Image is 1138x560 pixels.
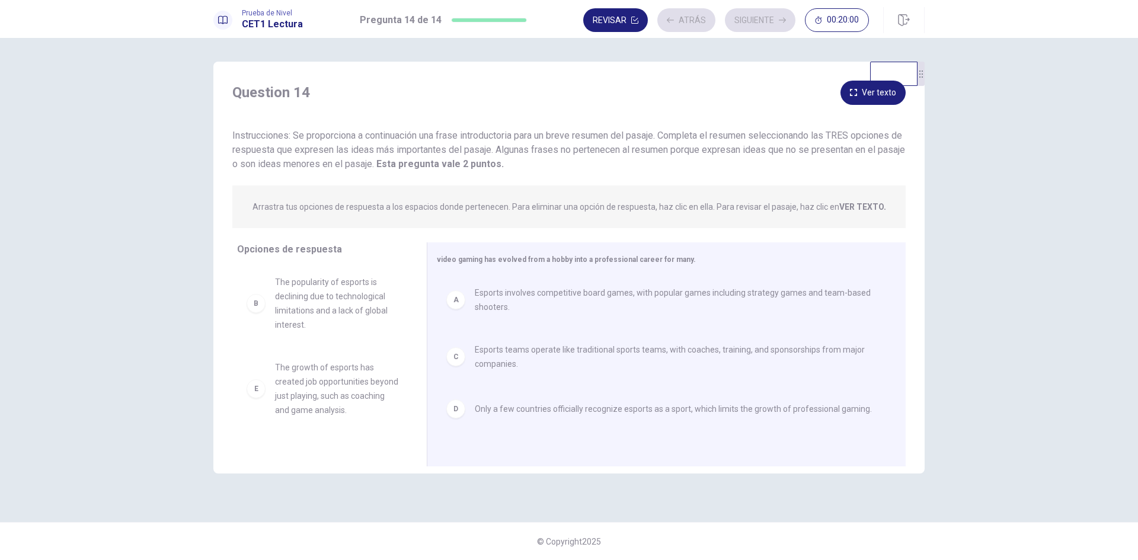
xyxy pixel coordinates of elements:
[237,351,408,427] div: EThe growth of esports has created job opportunities beyond just playing, such as coaching and ga...
[275,446,398,517] span: Esports players rarely earn any significant prize money from tournaments, as most of it is funnel...
[537,537,601,546] span: © Copyright 2025
[247,379,266,398] div: E
[437,276,887,324] div: AEsports involves competitive board games, with popular games including strategy games and team-b...
[583,8,648,32] button: Revisar
[232,83,310,102] h4: Question 14
[437,333,887,380] div: CEsports teams operate like traditional sports teams, with coaches, training, and sponsorships fr...
[275,275,398,332] span: The popularity of esports is declining due to technological limitations and a lack of global inte...
[827,15,859,25] span: 00:20:00
[247,294,266,313] div: B
[252,202,886,212] p: Arrastra tus opciones de respuesta a los espacios donde pertenecen. Para eliminar una opción de r...
[840,81,906,105] button: Ver texto
[475,286,877,314] span: Esports involves competitive board games, with popular games including strategy games and team-ba...
[237,436,408,526] div: Esports players rarely earn any significant prize money from tournaments, as most of it is funnel...
[446,347,465,366] div: C
[374,158,504,169] strong: Esta pregunta vale 2 puntos.
[242,17,303,31] h1: CET1 Lectura
[839,202,886,212] strong: VER TEXTO.
[242,9,303,17] span: Prueba de Nivel
[475,402,872,416] span: Only a few countries officially recognize esports as a sport, which limits the growth of professi...
[475,343,877,371] span: Esports teams operate like traditional sports teams, with coaches, training, and sponsorships fro...
[805,8,869,32] button: 00:20:00
[237,265,408,341] div: BThe popularity of esports is declining due to technological limitations and a lack of global int...
[237,244,342,255] span: Opciones de respuesta
[360,13,442,27] h1: Pregunta 14 de 14
[446,290,465,309] div: A
[437,390,887,428] div: DOnly a few countries officially recognize esports as a sport, which limits the growth of profess...
[446,399,465,418] div: D
[275,360,398,417] span: The growth of esports has created job opportunities beyond just playing, such as coaching and gam...
[232,130,905,169] span: Instrucciones: Se proporciona a continuación una frase introductoria para un breve resumen del pa...
[437,255,696,264] span: video gaming has evolved from a hobby into a professional career for many.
